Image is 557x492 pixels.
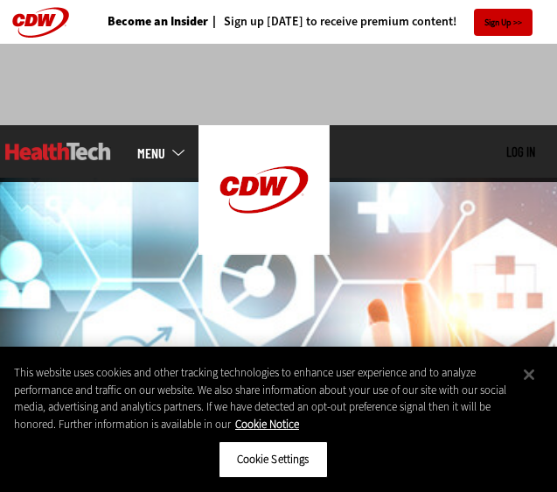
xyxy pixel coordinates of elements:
button: Close [510,355,548,394]
a: Sign Up [474,9,533,36]
a: Sign up [DATE] to receive premium content! [208,16,456,28]
div: This website uses cookies and other tracking technologies to enhance user experience and to analy... [14,364,515,432]
a: mobile-menu [137,146,198,160]
a: Log in [506,144,535,159]
button: Cookie Settings [219,441,328,478]
a: More information about your privacy [235,417,299,432]
a: Become an Insider [108,16,208,28]
img: Home [198,125,330,255]
div: User menu [506,144,535,161]
img: Home [5,143,111,160]
a: CDW [198,241,330,259]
